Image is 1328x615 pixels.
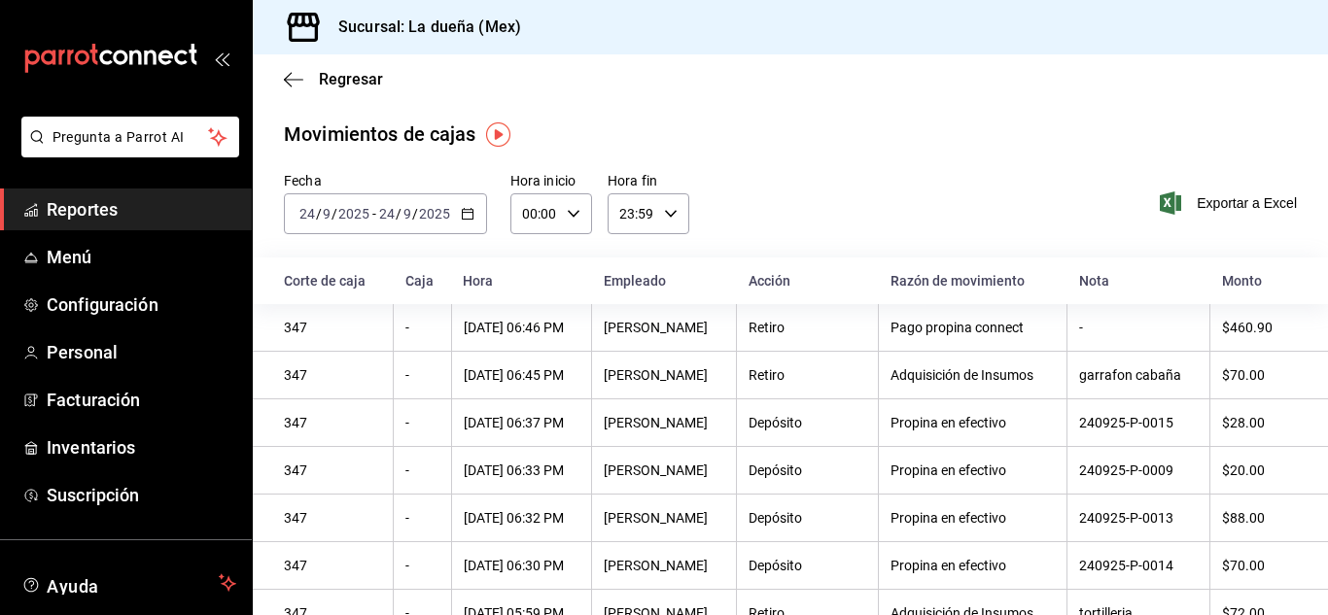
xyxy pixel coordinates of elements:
[749,462,866,478] div: Depósito
[604,558,724,573] div: [PERSON_NAME]
[1222,320,1297,335] div: $460.90
[1079,367,1198,383] div: garrafon cabaña
[749,510,866,526] div: Depósito
[891,273,1056,289] div: Razón de movimiento
[418,206,451,222] input: ----
[405,273,440,289] div: Caja
[464,462,580,478] div: [DATE] 06:33 PM
[47,291,236,318] span: Configuración
[47,571,211,595] span: Ayuda
[891,558,1055,573] div: Propina en efectivo
[1079,462,1198,478] div: 240925-P-0009
[604,367,724,383] div: [PERSON_NAME]
[405,415,439,430] div: -
[891,320,1055,335] div: Pago propina connect
[464,415,580,430] div: [DATE] 06:37 PM
[402,206,412,222] input: --
[464,558,580,573] div: [DATE] 06:30 PM
[316,206,322,222] span: /
[891,462,1055,478] div: Propina en efectivo
[52,127,209,148] span: Pregunta a Parrot AI
[47,387,236,413] span: Facturación
[323,16,521,39] h3: Sucursal: La dueña (Mex)
[749,367,866,383] div: Retiro
[21,117,239,157] button: Pregunta a Parrot AI
[284,174,487,188] label: Fecha
[14,141,239,161] a: Pregunta a Parrot AI
[284,70,383,88] button: Regresar
[749,558,866,573] div: Depósito
[510,174,592,188] label: Hora inicio
[284,462,381,478] div: 347
[749,415,866,430] div: Depósito
[405,558,439,573] div: -
[378,206,396,222] input: --
[405,462,439,478] div: -
[1222,462,1297,478] div: $20.00
[372,206,376,222] span: -
[604,510,724,526] div: [PERSON_NAME]
[47,196,236,222] span: Reportes
[405,320,439,335] div: -
[464,320,580,335] div: [DATE] 06:46 PM
[891,367,1055,383] div: Adquisición de Insumos
[604,462,724,478] div: [PERSON_NAME]
[1222,273,1297,289] div: Monto
[891,415,1055,430] div: Propina en efectivo
[463,273,580,289] div: Hora
[604,415,724,430] div: [PERSON_NAME]
[47,482,236,508] span: Suscripción
[1079,273,1199,289] div: Nota
[604,273,725,289] div: Empleado
[405,367,439,383] div: -
[1079,558,1198,573] div: 240925-P-0014
[396,206,402,222] span: /
[284,120,476,149] div: Movimientos de cajas
[214,51,229,66] button: open_drawer_menu
[284,415,381,430] div: 347
[47,244,236,270] span: Menú
[405,510,439,526] div: -
[298,206,316,222] input: --
[486,122,510,147] img: Tooltip marker
[1079,320,1198,335] div: -
[1222,415,1297,430] div: $28.00
[749,320,866,335] div: Retiro
[284,273,382,289] div: Corte de caja
[1222,558,1297,573] div: $70.00
[284,367,381,383] div: 347
[284,510,381,526] div: 347
[47,434,236,461] span: Inventarios
[332,206,337,222] span: /
[891,510,1055,526] div: Propina en efectivo
[749,273,867,289] div: Acción
[322,206,332,222] input: --
[608,174,689,188] label: Hora fin
[47,339,236,365] span: Personal
[284,558,381,573] div: 347
[464,367,580,383] div: [DATE] 06:45 PM
[1079,510,1198,526] div: 240925-P-0013
[604,320,724,335] div: [PERSON_NAME]
[284,320,381,335] div: 347
[464,510,580,526] div: [DATE] 06:32 PM
[319,70,383,88] span: Regresar
[412,206,418,222] span: /
[1222,510,1297,526] div: $88.00
[1079,415,1198,430] div: 240925-P-0015
[1222,367,1297,383] div: $70.00
[1164,191,1297,215] button: Exportar a Excel
[337,206,370,222] input: ----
